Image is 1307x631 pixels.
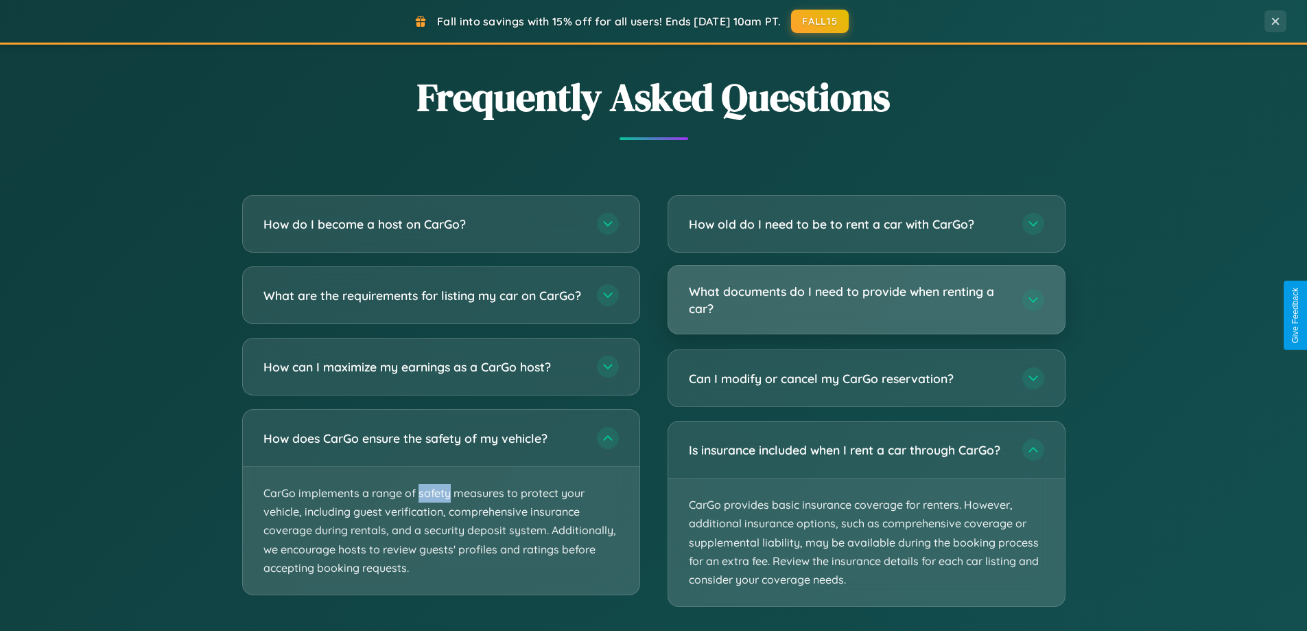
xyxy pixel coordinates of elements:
div: Give Feedback [1291,288,1300,343]
h3: How do I become a host on CarGo? [263,216,583,233]
h3: Is insurance included when I rent a car through CarGo? [689,441,1009,459]
h3: What documents do I need to provide when renting a car? [689,283,1009,317]
p: CarGo provides basic insurance coverage for renters. However, additional insurance options, such ... [668,479,1065,606]
h3: How old do I need to be to rent a car with CarGo? [689,216,1009,233]
h2: Frequently Asked Questions [242,71,1065,124]
p: CarGo implements a range of safety measures to protect your vehicle, including guest verification... [243,467,639,595]
h3: How does CarGo ensure the safety of my vehicle? [263,430,583,447]
button: FALL15 [791,10,849,33]
span: Fall into savings with 15% off for all users! Ends [DATE] 10am PT. [437,14,781,28]
h3: How can I maximize my earnings as a CarGo host? [263,358,583,376]
h3: Can I modify or cancel my CarGo reservation? [689,370,1009,387]
h3: What are the requirements for listing my car on CarGo? [263,287,583,304]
